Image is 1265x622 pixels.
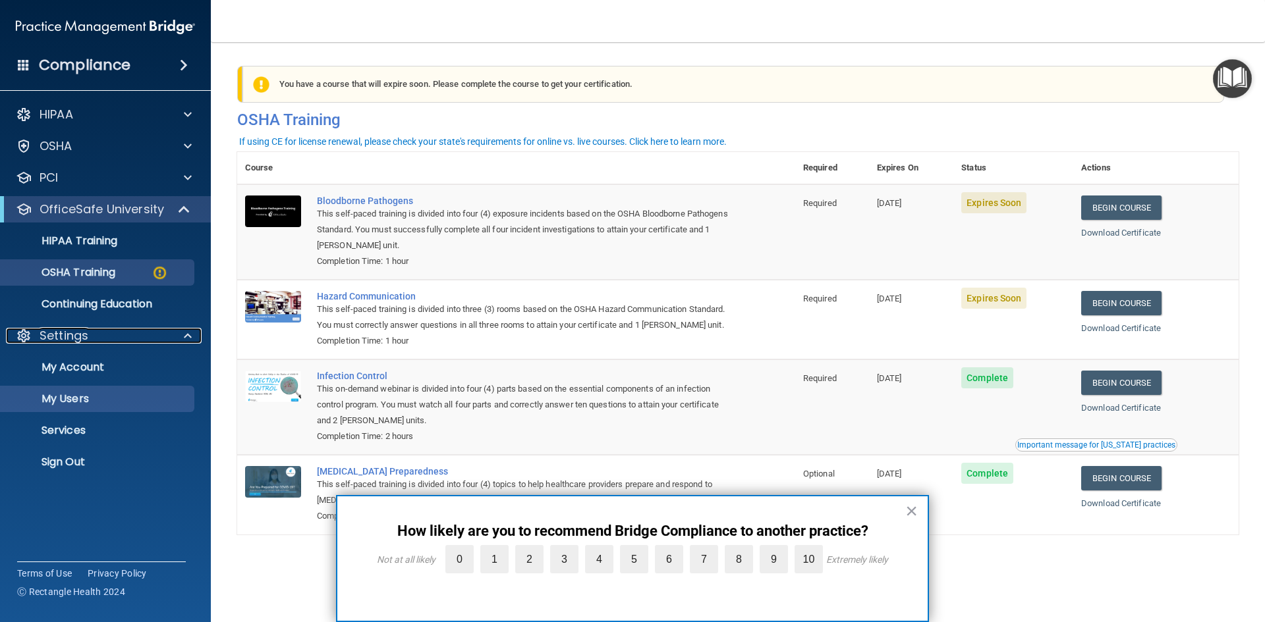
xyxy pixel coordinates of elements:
[9,266,115,279] p: OSHA Training
[725,545,753,573] label: 8
[1037,529,1249,581] iframe: Drift Widget Chat Controller
[9,455,188,469] p: Sign Out
[1081,498,1161,508] a: Download Certificate
[40,107,73,122] p: HIPAA
[317,371,729,381] div: Infection Control
[690,545,718,573] label: 7
[317,206,729,253] div: This self-paced training is divided into four (4) exposure incidents based on the OSHA Bloodborne...
[1081,323,1161,333] a: Download Certificate
[1213,59,1252,98] button: Open Resource Center
[803,294,837,303] span: Required
[377,554,436,565] div: Not at all likely
[317,301,729,333] div: This self-paced training is divided into three (3) rooms based on the OSHA Hazard Communication S...
[803,373,837,383] span: Required
[40,201,164,217] p: OfficeSafe University
[961,288,1026,309] span: Expires Soon
[40,138,72,154] p: OSHA
[9,392,188,405] p: My Users
[242,66,1224,103] div: You have a course that will expire soon. Please complete the course to get your certification.
[961,463,1013,484] span: Complete
[877,198,902,208] span: [DATE]
[803,469,835,479] span: Optional
[317,428,729,444] div: Completion Time: 2 hours
[152,265,168,281] img: warning-circle.0cc9ac19.png
[364,523,901,540] p: How likely are you to recommend Bridge Compliance to another practice?
[961,367,1013,388] span: Complete
[905,500,918,521] button: Close
[40,328,88,344] p: Settings
[445,545,474,573] label: 0
[1081,466,1162,490] a: Begin Course
[317,508,729,524] div: Completion Time: 1 hour
[585,545,613,573] label: 4
[803,198,837,208] span: Required
[1081,291,1162,315] a: Begin Course
[620,545,648,573] label: 5
[39,56,130,74] h4: Compliance
[877,294,902,303] span: [DATE]
[40,170,58,186] p: PCI
[877,373,902,383] span: [DATE]
[1081,228,1161,238] a: Download Certificate
[1073,152,1239,184] th: Actions
[550,545,578,573] label: 3
[17,567,72,580] a: Terms of Use
[480,545,509,573] label: 1
[655,545,683,573] label: 6
[869,152,953,184] th: Expires On
[1017,441,1175,449] div: Important message for [US_STATE] practices
[515,545,544,573] label: 2
[237,152,309,184] th: Course
[317,195,729,206] div: Bloodborne Pathogens
[317,253,729,269] div: Completion Time: 1 hour
[1081,371,1162,395] a: Begin Course
[795,545,823,573] label: 10
[826,554,888,565] div: Extremely likely
[961,192,1026,213] span: Expires Soon
[317,333,729,349] div: Completion Time: 1 hour
[237,135,729,148] button: If using CE for license renewal, please check your state's requirements for online vs. live cours...
[1015,438,1177,452] button: Read this if you are a dental practitioner in the state of CA
[253,76,269,93] img: exclamation-circle-solid-warning.7ed2984d.png
[1081,195,1162,220] a: Begin Course
[317,291,729,301] div: Hazard Communication
[795,152,869,184] th: Required
[9,234,117,247] p: HIPAA Training
[317,466,729,477] div: [MEDICAL_DATA] Preparedness
[16,14,195,40] img: PMB logo
[9,424,188,437] p: Services
[317,381,729,428] div: This on-demand webinar is divided into four (4) parts based on the essential components of an inf...
[877,469,902,479] span: [DATE]
[1081,403,1161,413] a: Download Certificate
[760,545,788,573] label: 9
[953,152,1073,184] th: Status
[237,111,1239,129] h4: OSHA Training
[9,298,188,311] p: Continuing Education
[17,585,125,598] span: Ⓒ Rectangle Health 2024
[88,567,147,580] a: Privacy Policy
[317,477,729,508] div: This self-paced training is divided into four (4) topics to help healthcare providers prepare and...
[239,137,727,146] div: If using CE for license renewal, please check your state's requirements for online vs. live cours...
[9,361,188,374] p: My Account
